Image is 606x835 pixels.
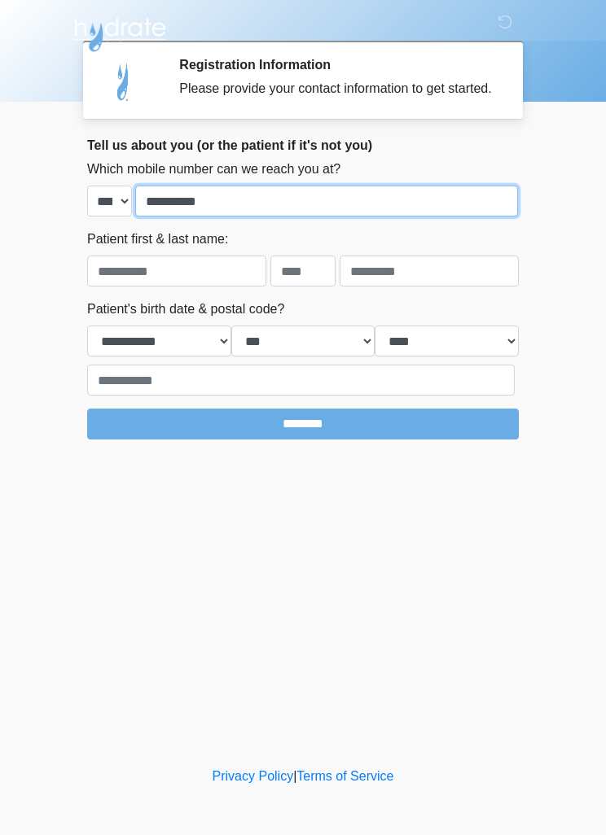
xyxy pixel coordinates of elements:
[99,57,148,106] img: Agent Avatar
[179,79,494,98] div: Please provide your contact information to get started.
[213,769,294,783] a: Privacy Policy
[87,160,340,179] label: Which mobile number can we reach you at?
[87,230,228,249] label: Patient first & last name:
[293,769,296,783] a: |
[87,138,519,153] h2: Tell us about you (or the patient if it's not you)
[296,769,393,783] a: Terms of Service
[71,12,169,53] img: Hydrate IV Bar - Chandler Logo
[87,299,284,319] label: Patient's birth date & postal code?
